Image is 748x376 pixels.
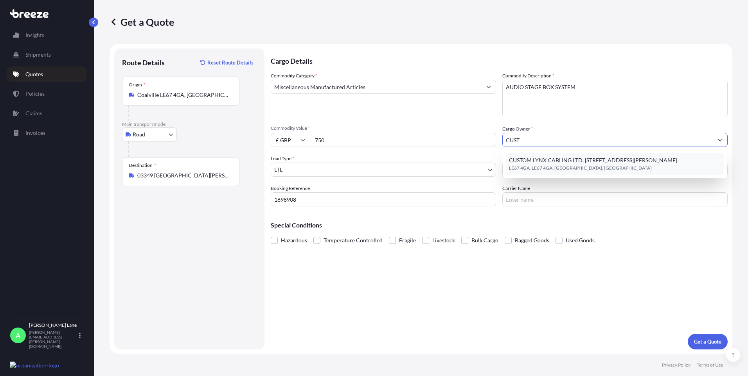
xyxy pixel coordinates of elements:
[122,121,257,127] p: Main transport mode
[310,133,496,147] input: Type amount
[271,125,496,131] span: Commodity Value
[10,362,59,369] img: organization-logo
[506,153,724,175] div: Suggestions
[25,90,45,98] p: Policies
[25,129,45,137] p: Invoices
[122,58,165,67] p: Route Details
[471,235,498,246] span: Bulk Cargo
[16,331,20,339] span: A
[25,31,44,39] p: Insights
[29,330,77,349] p: [PERSON_NAME][EMAIL_ADDRESS][PERSON_NAME][DOMAIN_NAME]
[207,59,254,66] p: Reset Route Details
[271,80,482,94] input: Select a commodity type
[509,156,677,164] span: CUSTOM LYNX CABLING LTD, [STREET_ADDRESS][PERSON_NAME]
[271,222,728,228] p: Special Conditions
[137,91,230,99] input: Origin
[502,192,728,206] input: Enter name
[122,127,177,141] button: Select transport
[713,133,727,147] button: Show suggestions
[502,72,554,80] label: Commodity Description
[509,164,652,172] span: LE67 4GA, LE67 4GA, [GEOGRAPHIC_DATA], [GEOGRAPHIC_DATA]
[482,80,496,94] button: Show suggestions
[271,155,294,163] span: Load Type
[271,72,317,80] label: Commodity Category
[515,235,549,246] span: Bagged Goods
[29,322,77,328] p: [PERSON_NAME] Lane
[137,172,230,179] input: Destination
[271,184,310,192] label: Booking Reference
[697,362,723,368] p: Terms of Use
[110,16,174,28] p: Get a Quote
[25,70,43,78] p: Quotes
[566,235,595,246] span: Used Goods
[502,155,728,161] span: Freight Cost
[503,133,713,147] input: Full name
[271,192,496,206] input: Your internal reference
[133,131,145,138] span: Road
[399,235,416,246] span: Fragile
[25,109,42,117] p: Claims
[432,235,455,246] span: Livestock
[274,166,282,174] span: LTL
[694,338,721,346] p: Get a Quote
[502,184,530,192] label: Carrier Name
[502,125,533,133] label: Cargo Owner
[324,235,383,246] span: Temperature Controlled
[129,162,156,168] div: Destination
[662,362,690,368] p: Privacy Policy
[281,235,307,246] span: Hazardous
[129,82,146,88] div: Origin
[25,51,51,59] p: Shipments
[271,48,728,72] p: Cargo Details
